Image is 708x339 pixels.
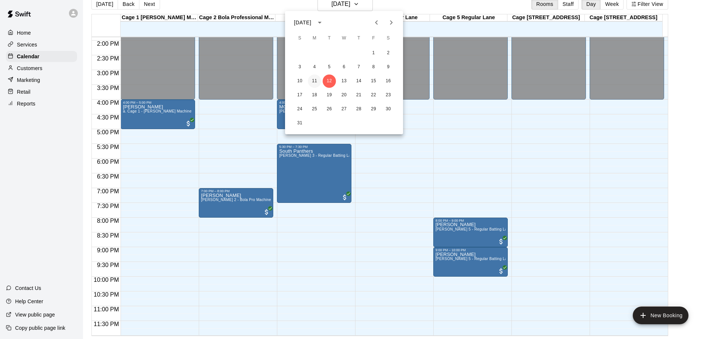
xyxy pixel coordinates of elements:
[382,103,395,116] button: 30
[367,60,380,74] button: 8
[382,75,395,88] button: 16
[293,31,306,46] span: Sunday
[308,31,321,46] span: Monday
[382,31,395,46] span: Saturday
[323,31,336,46] span: Tuesday
[384,15,399,30] button: Next month
[323,75,336,88] button: 12
[308,103,321,116] button: 25
[382,60,395,74] button: 9
[337,89,351,102] button: 20
[308,60,321,74] button: 4
[352,89,365,102] button: 21
[293,60,306,74] button: 3
[337,103,351,116] button: 27
[352,31,365,46] span: Thursday
[323,89,336,102] button: 19
[337,75,351,88] button: 13
[323,60,336,74] button: 5
[293,117,306,130] button: 31
[369,15,384,30] button: Previous month
[337,31,351,46] span: Wednesday
[293,75,306,88] button: 10
[367,31,380,46] span: Friday
[352,75,365,88] button: 14
[367,75,380,88] button: 15
[308,75,321,88] button: 11
[294,19,311,27] div: [DATE]
[382,46,395,60] button: 2
[367,46,380,60] button: 1
[337,60,351,74] button: 6
[313,16,326,29] button: calendar view is open, switch to year view
[352,60,365,74] button: 7
[323,103,336,116] button: 26
[293,103,306,116] button: 24
[352,103,365,116] button: 28
[382,89,395,102] button: 23
[367,103,380,116] button: 29
[308,89,321,102] button: 18
[367,89,380,102] button: 22
[293,89,306,102] button: 17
